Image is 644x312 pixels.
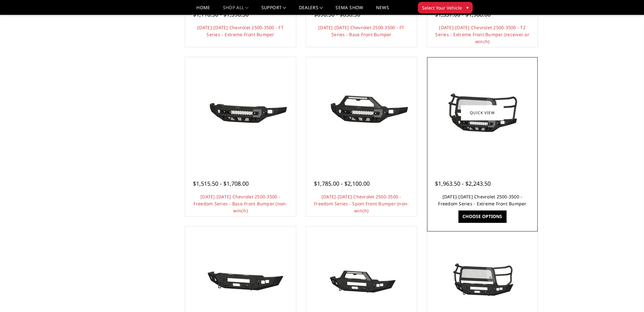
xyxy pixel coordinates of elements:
img: 2024-2025 Chevrolet 2500-3500 - Freedom Series - Extreme Front Bumper [431,89,533,136]
a: 2024-2025 Chevrolet 2500-3500 - Freedom Series - Sport Front Bumper (non-winch) [308,59,415,167]
img: 2024-2025 Chevrolet 2500-3500 - A2 Series - Sport Front Bumper (winch mount) [311,258,412,306]
a: Home [196,5,210,15]
a: [DATE]-[DATE] Chevrolet 2500-3500 - Freedom Series - Extreme Front Bumper [438,194,526,207]
a: [DATE]-[DATE] Chevrolet 2500-3500 - Freedom Series - Base Front Bumper (non-winch) [194,194,287,214]
span: $696.50 - $836.50 [314,10,360,18]
a: [DATE]-[DATE] Chevrolet 2500-3500 - FT Series - Extreme Front Bumper [197,24,284,37]
a: Dealers [299,5,323,15]
a: [DATE]-[DATE] Chevrolet 2500-3500 - T2 Series - Extreme Front Bumper (receiver or winch) [435,24,529,44]
a: News [376,5,389,15]
a: [DATE]-[DATE] Chevrolet 2500-3500 - Freedom Series - Sport Front Bumper (non-winch) [314,194,409,214]
a: Choose Options [458,210,506,222]
a: SEMA Show [335,5,363,15]
a: 2024-2025 Chevrolet 2500-3500 - Freedom Series - Base Front Bumper (non-winch) [187,59,294,167]
a: Support [261,5,286,15]
a: 2024-2025 Chevrolet 2500-3500 - Freedom Series - Extreme Front Bumper [429,59,536,167]
img: 2024-2025 Chevrolet 2500-3500 - Freedom Series - Base Front Bumper (non-winch) [190,89,291,136]
span: $1,116.50 - $1,396.50 [193,10,249,18]
a: [DATE]-[DATE] Chevrolet 2500-3500 - FT Series - Base Front Bumper [318,24,405,37]
a: Quick view [461,105,503,120]
span: $1,785.00 - $2,100.00 [314,180,370,187]
span: $1,963.50 - $2,243.50 [435,180,491,187]
img: 2024-2025 Chevrolet 2500-3500 - Freedom Series - Sport Front Bumper (non-winch) [311,89,412,136]
span: $1,515.50 - $1,708.00 [193,180,249,187]
span: Select Your Vehicle [422,4,462,11]
img: 2024-2025 Chevrolet 2500-3500 - A2 Series - Extreme Front Bumper (winch mount) [431,258,533,306]
span: $1,337.00 - $1,988.00 [435,10,491,18]
img: 2024-2025 Chevrolet 2500-3500 - A2 Series - Base Front Bumper (winch mount) [190,258,291,306]
span: ▾ [466,4,469,11]
a: shop all [223,5,249,15]
button: Select Your Vehicle [418,2,473,13]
